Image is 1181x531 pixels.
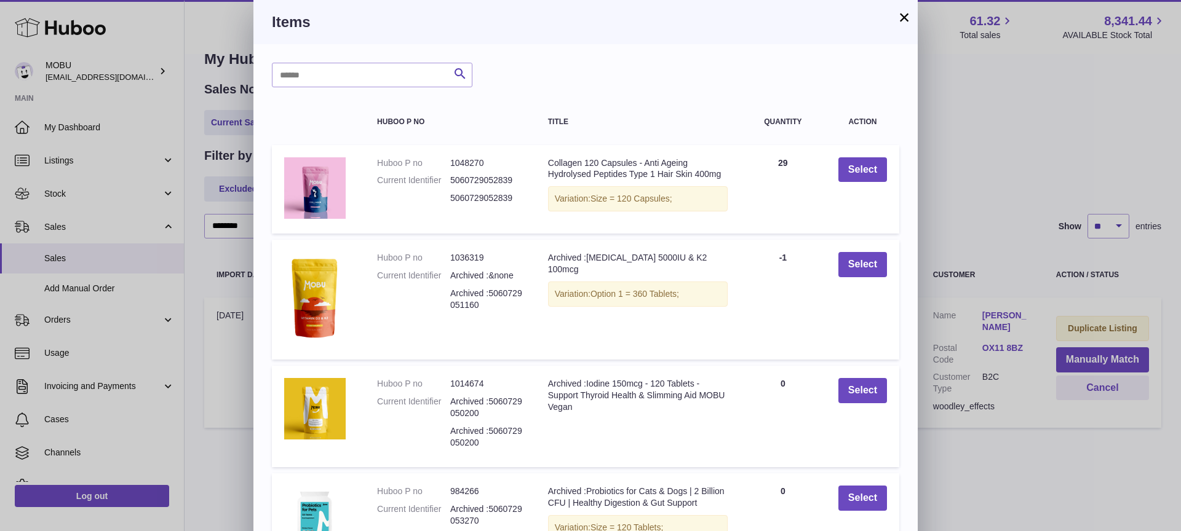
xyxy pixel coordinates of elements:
[377,157,450,169] dt: Huboo P no
[548,486,728,509] div: Archived :Probiotics for Cats & Dogs | 2 Billion CFU | Healthy Digestion & Gut Support
[450,425,523,449] dd: Archived :5060729050200
[284,252,346,344] img: Archived :Vitamin D3 5000IU & K2 100mcg
[450,252,523,264] dd: 1036319
[536,106,740,138] th: Title
[740,240,826,360] td: -1
[590,289,679,299] span: Option 1 = 360 Tablets;
[838,157,887,183] button: Select
[450,396,523,419] dd: Archived :5060729050200
[365,106,536,138] th: Huboo P no
[450,288,523,311] dd: Archived :5060729051160
[377,486,450,497] dt: Huboo P no
[377,396,450,419] dt: Current Identifier
[548,281,728,307] div: Variation:
[272,12,899,32] h3: Items
[897,10,912,25] button: ×
[826,106,899,138] th: Action
[548,252,728,275] div: Archived :[MEDICAL_DATA] 5000IU & K2 100mcg
[740,366,826,466] td: 0
[377,175,450,186] dt: Current Identifier
[548,378,728,413] div: Archived :Iodine 150mcg - 120 Tablets - Support Thyroid Health & Slimming Aid MOBU Vegan
[450,378,523,390] dd: 1014674
[377,252,450,264] dt: Huboo P no
[548,157,728,181] div: Collagen 120 Capsules - Anti Ageing Hydrolysed Peptides Type 1 Hair Skin 400mg
[450,270,523,281] dd: Archived :&none
[740,145,826,234] td: 29
[450,192,523,204] dd: 5060729052839
[740,106,826,138] th: Quantity
[377,503,450,527] dt: Current Identifier
[377,270,450,281] dt: Current Identifier
[590,194,672,203] span: Size = 120 Capsules;
[284,157,346,219] img: Collagen 120 Capsules - Anti Ageing Hydrolysed Peptides Type 1 Hair Skin 400mg
[450,175,523,186] dd: 5060729052839
[450,503,523,527] dd: Archived :5060729053270
[548,186,728,211] div: Variation:
[284,378,346,439] img: Archived :Iodine 150mcg - 120 Tablets - Support Thyroid Health & Slimming Aid MOBU Vegan
[838,252,887,277] button: Select
[377,378,450,390] dt: Huboo P no
[838,378,887,403] button: Select
[450,486,523,497] dd: 984266
[450,157,523,169] dd: 1048270
[838,486,887,511] button: Select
